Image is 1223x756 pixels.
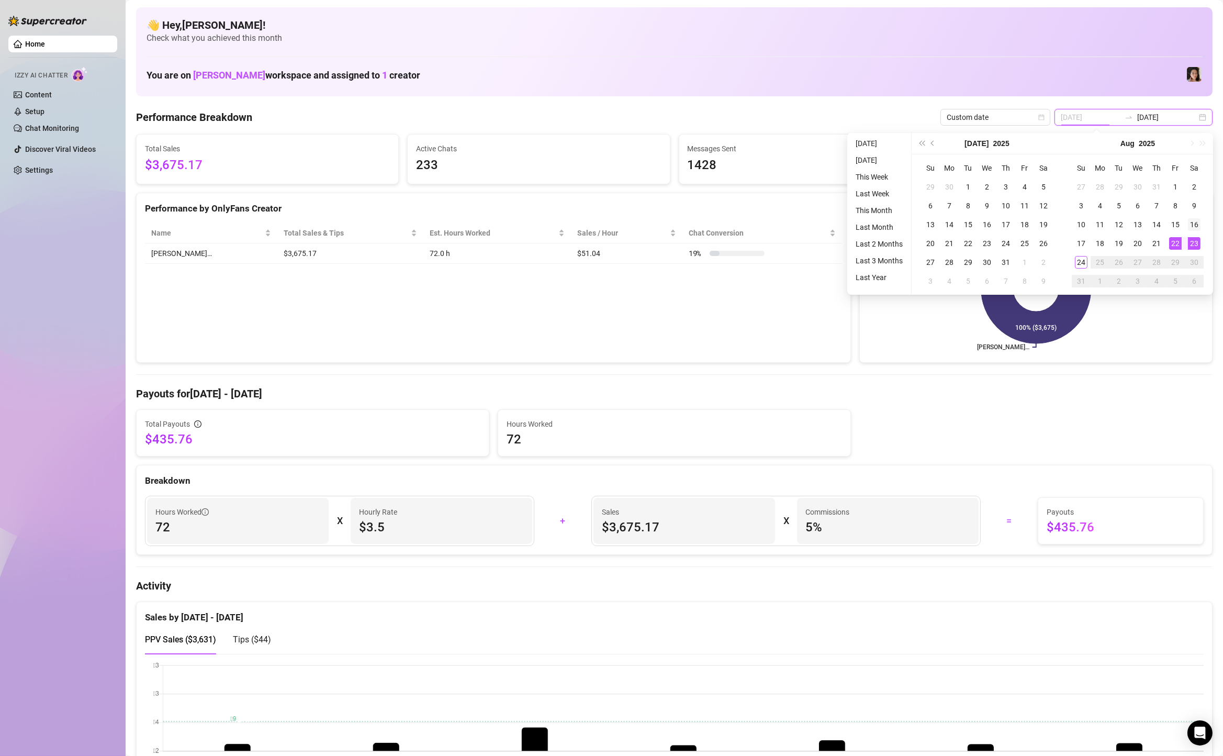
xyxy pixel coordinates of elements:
[1072,196,1091,215] td: 2025-08-03
[978,234,996,253] td: 2025-07-23
[921,196,940,215] td: 2025-07-06
[1169,181,1182,193] div: 1
[145,143,390,154] span: Total Sales
[959,177,978,196] td: 2025-07-01
[1094,218,1106,231] div: 11
[1072,177,1091,196] td: 2025-07-27
[921,177,940,196] td: 2025-06-29
[1018,237,1031,250] div: 25
[1128,234,1147,253] td: 2025-08-20
[1113,181,1125,193] div: 29
[1150,218,1163,231] div: 14
[194,420,201,428] span: info-circle
[978,253,996,272] td: 2025-07-30
[1166,253,1185,272] td: 2025-08-29
[1131,256,1144,269] div: 27
[981,181,993,193] div: 2
[1037,218,1050,231] div: 19
[1113,256,1125,269] div: 26
[1018,199,1031,212] div: 11
[981,256,993,269] div: 30
[1034,253,1053,272] td: 2025-08-02
[1091,272,1109,291] td: 2025-09-01
[1166,159,1185,177] th: Fr
[924,237,937,250] div: 20
[1147,159,1166,177] th: Th
[851,154,907,166] li: [DATE]
[145,155,390,175] span: $3,675.17
[978,196,996,215] td: 2025-07-09
[416,143,661,154] span: Active Chats
[959,215,978,234] td: 2025-07-15
[1075,199,1087,212] div: 3
[927,133,939,154] button: Previous month (PageUp)
[996,215,1015,234] td: 2025-07-17
[201,508,209,516] span: info-circle
[940,215,959,234] td: 2025-07-14
[940,177,959,196] td: 2025-06-30
[688,143,933,154] span: Messages Sent
[1000,199,1012,212] div: 10
[1015,253,1034,272] td: 2025-08-01
[1169,218,1182,231] div: 15
[851,221,907,234] li: Last Month
[1075,275,1087,287] div: 31
[1037,275,1050,287] div: 9
[1072,159,1091,177] th: Su
[962,237,974,250] div: 22
[1094,275,1106,287] div: 1
[1094,199,1106,212] div: 4
[1125,113,1133,121] span: to
[136,110,252,125] h4: Performance Breakdown
[977,343,1029,351] text: [PERSON_NAME]…
[851,171,907,183] li: This Week
[1185,177,1204,196] td: 2025-08-02
[1131,275,1144,287] div: 3
[147,18,1202,32] h4: 👋 Hey, [PERSON_NAME] !
[959,159,978,177] th: Tu
[1015,196,1034,215] td: 2025-07-11
[1188,199,1200,212] div: 9
[277,223,424,243] th: Total Sales & Tips
[577,227,668,239] span: Sales / Hour
[981,218,993,231] div: 16
[1166,196,1185,215] td: 2025-08-08
[147,70,420,81] h1: You are on workspace and assigned to creator
[423,243,571,264] td: 72.0 h
[1015,272,1034,291] td: 2025-08-08
[1091,234,1109,253] td: 2025-08-18
[193,70,265,81] span: [PERSON_NAME]
[136,386,1213,401] h4: Payouts for [DATE] - [DATE]
[1166,215,1185,234] td: 2025-08-15
[1109,234,1128,253] td: 2025-08-19
[851,137,907,150] li: [DATE]
[25,145,96,153] a: Discover Viral Videos
[943,199,956,212] div: 7
[1037,181,1050,193] div: 5
[981,199,993,212] div: 9
[921,272,940,291] td: 2025-08-03
[507,418,842,430] span: Hours Worked
[962,181,974,193] div: 1
[943,256,956,269] div: 28
[1072,253,1091,272] td: 2025-08-24
[1131,218,1144,231] div: 13
[1109,215,1128,234] td: 2025-08-12
[359,519,524,536] span: $3.5
[682,223,842,243] th: Chat Conversion
[1094,181,1106,193] div: 28
[8,16,87,26] img: logo-BBDzfeDw.svg
[943,275,956,287] div: 4
[943,218,956,231] div: 14
[1166,177,1185,196] td: 2025-08-01
[1047,506,1195,518] span: Payouts
[996,196,1015,215] td: 2025-07-10
[145,202,842,216] div: Performance by OnlyFans Creator
[1037,199,1050,212] div: 12
[1185,215,1204,234] td: 2025-08-16
[25,124,79,132] a: Chat Monitoring
[1128,159,1147,177] th: We
[689,248,705,259] span: 19 %
[1169,237,1182,250] div: 22
[996,272,1015,291] td: 2025-08-07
